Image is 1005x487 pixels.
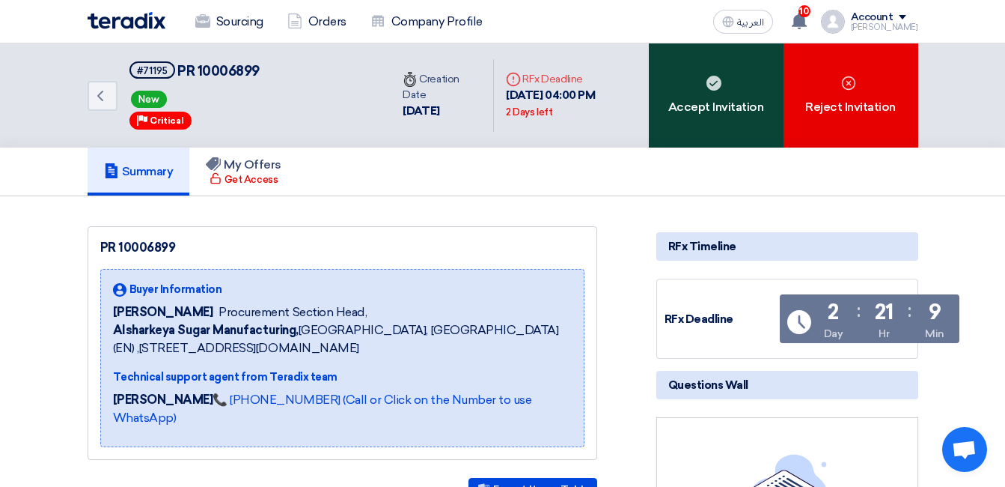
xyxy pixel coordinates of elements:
[177,63,260,79] span: PR 10006899
[104,164,174,179] h5: Summary
[798,5,810,17] span: 10
[150,115,184,126] span: Critical
[113,369,572,385] div: Technical support agent from Teradix team
[100,239,584,257] div: PR 10006899
[113,323,299,337] b: Alsharkeya Sugar Manufacturing,
[656,232,918,261] div: RFx Timeline
[665,311,777,328] div: RFx Deadline
[137,66,168,76] div: #71195
[828,302,839,323] div: 2
[113,321,572,357] span: [GEOGRAPHIC_DATA], [GEOGRAPHIC_DATA] (EN) ,[STREET_ADDRESS][DOMAIN_NAME]
[131,91,167,108] span: New
[737,17,764,28] span: العربية
[210,172,278,187] div: Get Access
[403,71,481,103] div: Creation Date
[189,148,298,196] a: My Offers Get Access
[713,10,773,34] button: العربية
[649,43,783,148] div: Accept Invitation
[929,302,941,323] div: 9
[113,393,532,425] a: 📞 [PHONE_NUMBER] (Call or Click on the Number to use WhatsApp)
[875,302,893,323] div: 21
[942,427,987,472] a: Open chat
[821,10,845,34] img: profile_test.png
[129,282,222,297] span: Buyer Information
[219,303,367,321] span: Procurement Section Head,
[113,303,213,321] span: [PERSON_NAME]
[88,148,190,196] a: Summary
[506,71,636,87] div: RFx Deadline
[183,5,275,38] a: Sourcing
[275,5,358,38] a: Orders
[88,12,165,29] img: Teradix logo
[403,103,481,120] div: [DATE]
[129,61,260,80] h5: PR 10006899
[506,87,636,121] div: [DATE] 04:00 PM
[851,11,893,24] div: Account
[113,393,213,407] strong: [PERSON_NAME]
[879,326,889,342] div: Hr
[824,326,843,342] div: Day
[358,5,495,38] a: Company Profile
[783,43,918,148] div: Reject Invitation
[506,105,552,120] div: 2 Days left
[925,326,944,342] div: Min
[668,377,748,393] span: Questions Wall
[851,23,918,31] div: [PERSON_NAME]
[908,297,911,324] div: :
[857,297,861,324] div: :
[206,157,281,172] h5: My Offers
